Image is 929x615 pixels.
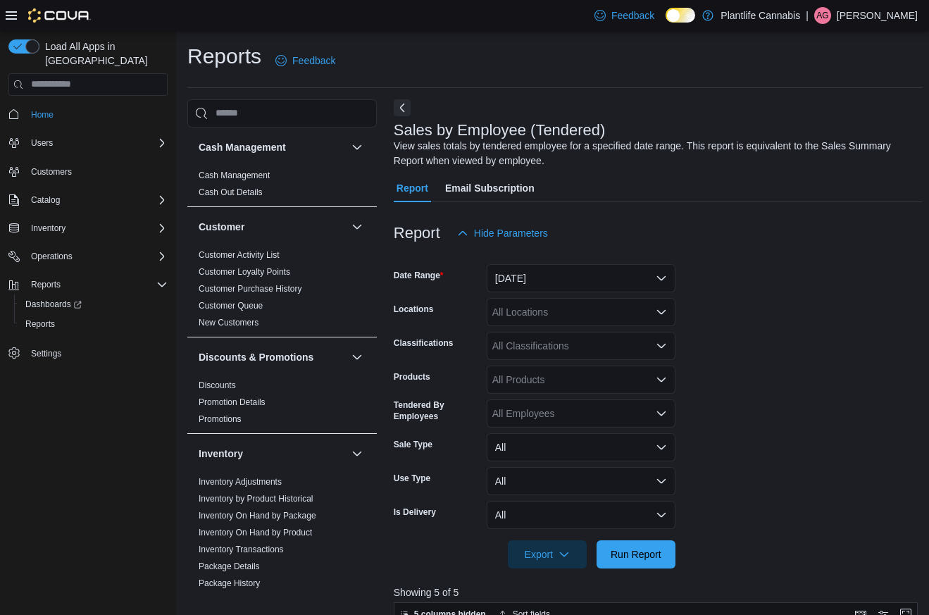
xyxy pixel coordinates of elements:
[666,8,695,23] input: Dark Mode
[199,510,316,521] span: Inventory On Hand by Package
[656,340,667,352] button: Open list of options
[394,371,430,383] label: Products
[394,473,430,484] label: Use Type
[199,380,236,390] a: Discounts
[199,220,244,234] h3: Customer
[487,467,675,495] button: All
[199,544,284,555] span: Inventory Transactions
[199,561,260,572] span: Package Details
[31,137,53,149] span: Users
[20,296,168,313] span: Dashboards
[31,166,72,178] span: Customers
[199,528,312,538] a: Inventory On Hand by Product
[837,7,918,24] p: [PERSON_NAME]
[474,226,548,240] span: Hide Parameters
[656,306,667,318] button: Open list of options
[199,397,266,407] a: Promotion Details
[39,39,168,68] span: Load All Apps in [GEOGRAPHIC_DATA]
[806,7,809,24] p: |
[199,545,284,554] a: Inventory Transactions
[199,511,316,521] a: Inventory On Hand by Package
[199,350,313,364] h3: Discounts & Promotions
[28,8,91,23] img: Cova
[349,139,366,156] button: Cash Management
[199,250,280,260] a: Customer Activity List
[199,170,270,180] a: Cash Management
[31,223,66,234] span: Inventory
[31,279,61,290] span: Reports
[199,414,242,425] span: Promotions
[25,106,59,123] a: Home
[199,447,243,461] h3: Inventory
[25,135,58,151] button: Users
[199,578,260,588] a: Package History
[349,349,366,366] button: Discounts & Promotions
[199,249,280,261] span: Customer Activity List
[814,7,831,24] div: Angelo Gomez
[25,276,168,293] span: Reports
[199,284,302,294] a: Customer Purchase History
[199,220,346,234] button: Customer
[3,275,173,294] button: Reports
[199,300,263,311] span: Customer Queue
[3,104,173,125] button: Home
[656,374,667,385] button: Open list of options
[199,476,282,487] span: Inventory Adjustments
[3,133,173,153] button: Users
[25,344,168,361] span: Settings
[199,187,263,197] a: Cash Out Details
[199,414,242,424] a: Promotions
[349,445,366,462] button: Inventory
[14,294,173,314] a: Dashboards
[187,247,377,337] div: Customer
[721,7,800,24] p: Plantlife Cannabis
[445,174,535,202] span: Email Subscription
[397,174,428,202] span: Report
[25,220,168,237] span: Inventory
[199,477,282,487] a: Inventory Adjustments
[31,194,60,206] span: Catalog
[25,248,78,265] button: Operations
[3,247,173,266] button: Operations
[199,527,312,538] span: Inventory On Hand by Product
[656,408,667,419] button: Open list of options
[394,122,606,139] h3: Sales by Employee (Tendered)
[20,316,168,333] span: Reports
[394,99,411,116] button: Next
[394,585,923,600] p: Showing 5 of 5
[25,248,168,265] span: Operations
[199,350,346,364] button: Discounts & Promotions
[487,433,675,461] button: All
[394,439,432,450] label: Sale Type
[14,314,173,334] button: Reports
[451,219,554,247] button: Hide Parameters
[199,140,286,154] h3: Cash Management
[31,109,54,120] span: Home
[487,501,675,529] button: All
[25,318,55,330] span: Reports
[3,161,173,182] button: Customers
[611,547,661,561] span: Run Report
[199,578,260,589] span: Package History
[31,251,73,262] span: Operations
[394,337,454,349] label: Classifications
[25,192,66,209] button: Catalog
[25,345,67,362] a: Settings
[611,8,654,23] span: Feedback
[516,540,578,569] span: Export
[20,316,61,333] a: Reports
[25,220,71,237] button: Inventory
[3,190,173,210] button: Catalog
[25,106,168,123] span: Home
[394,507,436,518] label: Is Delivery
[292,54,335,68] span: Feedback
[25,192,168,209] span: Catalog
[816,7,828,24] span: AG
[3,342,173,363] button: Settings
[8,99,168,400] nav: Complex example
[25,163,77,180] a: Customers
[508,540,587,569] button: Export
[31,348,61,359] span: Settings
[394,399,481,422] label: Tendered By Employees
